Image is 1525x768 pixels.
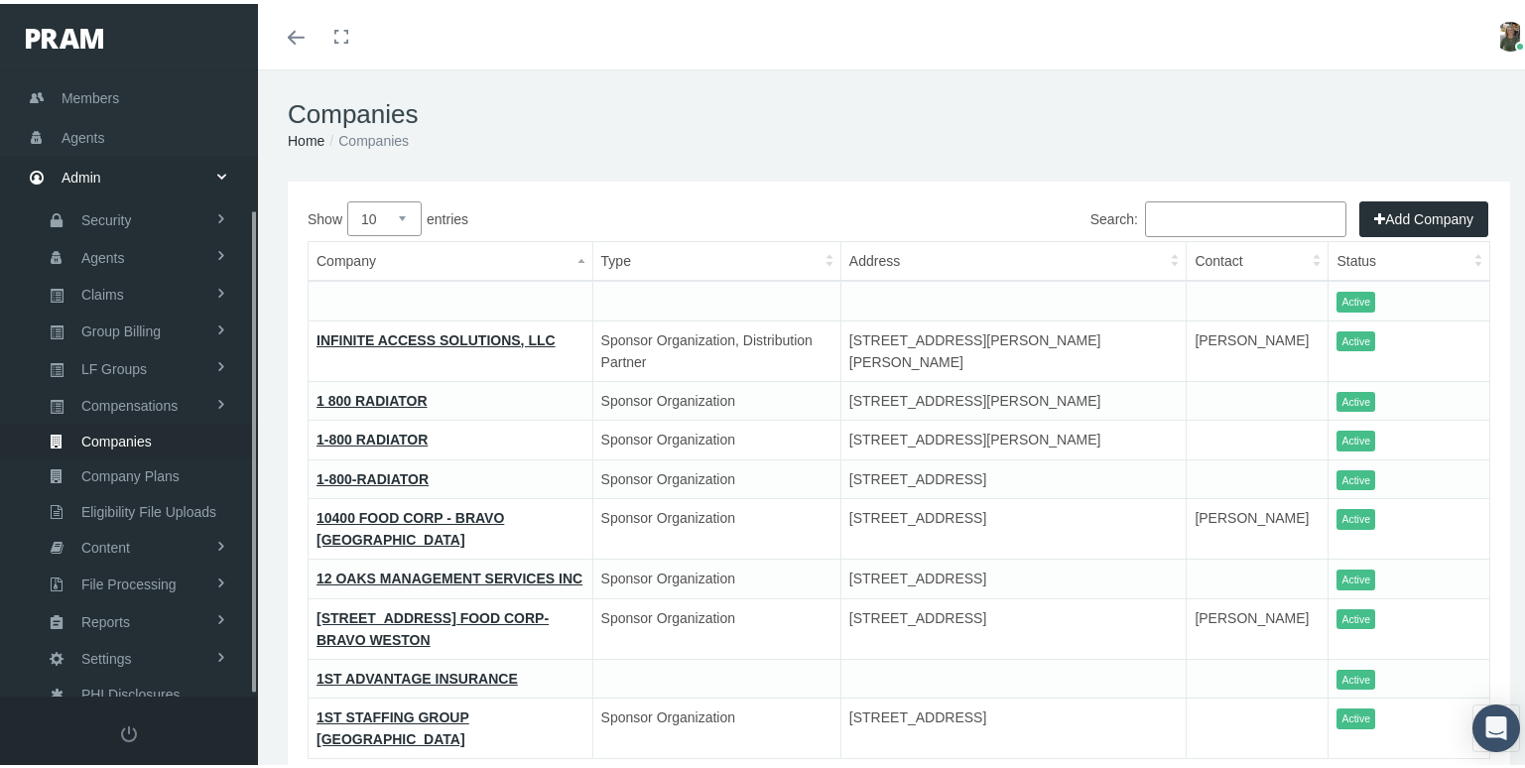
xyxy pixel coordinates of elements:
span: Active [1336,666,1375,687]
span: Active [1336,427,1375,448]
a: 1 800 RADIATOR [317,389,428,405]
td: [STREET_ADDRESS] [840,495,1187,556]
a: 1-800-RADIATOR [317,467,429,483]
div: Open Intercom Messenger [1472,701,1520,748]
td: [STREET_ADDRESS] [840,594,1187,655]
td: [STREET_ADDRESS] [840,556,1187,595]
span: Active [1336,288,1375,309]
a: Home [288,129,324,145]
span: Company Plans [81,455,180,489]
span: Active [1336,704,1375,725]
span: Active [1336,388,1375,409]
td: [STREET_ADDRESS][PERSON_NAME] [840,417,1187,456]
td: Sponsor Organization [592,377,840,417]
span: Claims [81,274,124,308]
td: [STREET_ADDRESS] [840,455,1187,495]
li: Companies [324,126,409,148]
span: Eligibility File Uploads [81,491,216,525]
a: 1ST ADVANTAGE INSURANCE [317,667,518,683]
a: 1-800 RADIATOR [317,428,428,444]
span: Group Billing [81,311,161,344]
span: PHI Disclosures [81,674,181,707]
span: Active [1336,505,1375,526]
input: Search: [1145,197,1346,233]
span: Companies [81,421,152,454]
td: Sponsor Organization, Distribution Partner [592,317,840,377]
th: Contact: activate to sort column ascending [1187,238,1329,277]
th: Address: activate to sort column ascending [840,238,1187,277]
th: Status: activate to sort column ascending [1329,238,1489,277]
td: [PERSON_NAME] [1187,594,1329,655]
a: 12 OAKS MANAGEMENT SERVICES INC [317,567,582,582]
img: PRAM_20_x_78.png [26,25,103,45]
span: Active [1336,466,1375,487]
select: Showentries [347,197,422,232]
td: [STREET_ADDRESS] [840,695,1187,755]
span: File Processing [81,564,177,597]
td: [PERSON_NAME] [1187,495,1329,556]
td: Sponsor Organization [592,495,840,556]
label: Search: [1090,197,1346,233]
td: [STREET_ADDRESS][PERSON_NAME] [840,377,1187,417]
h1: Companies [288,95,1510,126]
td: [STREET_ADDRESS][PERSON_NAME][PERSON_NAME] [840,317,1187,377]
span: Agents [81,237,125,271]
span: Agents [62,115,105,153]
span: LF Groups [81,348,147,382]
span: Admin [62,155,101,192]
td: [PERSON_NAME] [1187,317,1329,377]
button: Add Company [1359,197,1488,233]
a: 1ST STAFFING GROUP [GEOGRAPHIC_DATA] [317,705,469,743]
span: Members [62,75,119,113]
span: Compensations [81,385,178,419]
a: INFINITE ACCESS SOLUTIONS, LLC [317,328,556,344]
span: Active [1336,605,1375,626]
th: Type: activate to sort column ascending [592,238,840,277]
span: Active [1336,566,1375,586]
a: [STREET_ADDRESS] FOOD CORP-BRAVO WESTON [317,606,549,644]
td: Sponsor Organization [592,695,840,755]
span: Security [81,199,132,233]
span: Settings [81,638,132,672]
span: Reports [81,601,130,635]
td: Sponsor Organization [592,556,840,595]
td: Sponsor Organization [592,417,840,456]
img: S_Profile_Picture_15372.jpg [1495,18,1525,48]
td: Sponsor Organization [592,594,840,655]
label: Show entries [308,197,899,232]
a: 10400 FOOD CORP - BRAVO [GEOGRAPHIC_DATA] [317,506,504,544]
span: Content [81,527,130,561]
td: Sponsor Organization [592,455,840,495]
span: Active [1336,327,1375,348]
th: Company: activate to sort column descending [309,238,592,277]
